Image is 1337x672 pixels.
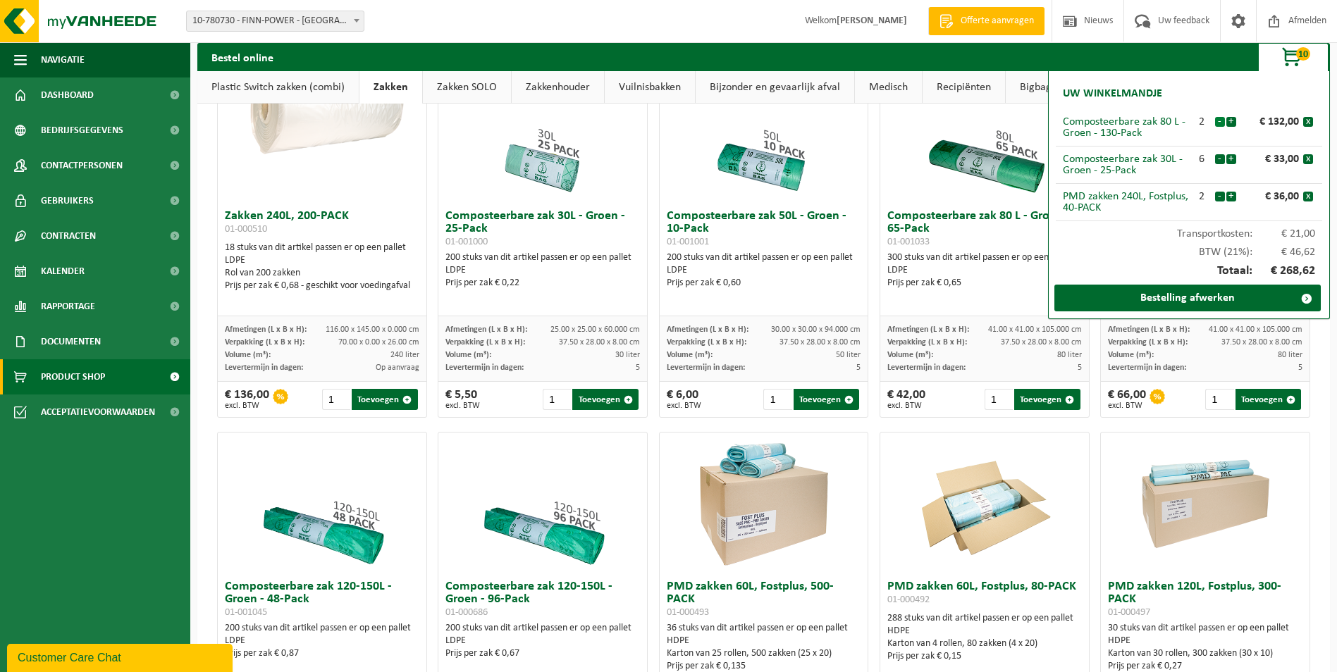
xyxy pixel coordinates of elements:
[1303,192,1313,201] button: x
[550,325,640,334] span: 25.00 x 25.00 x 60.000 cm
[1108,402,1146,410] span: excl. BTW
[1296,47,1310,61] span: 10
[856,363,861,372] span: 5
[1303,117,1313,127] button: x
[445,647,640,660] div: Prijs per zak € 0,67
[1108,607,1150,618] span: 01-000497
[225,647,419,660] div: Prijs per zak € 0,87
[887,338,967,347] span: Verpakking (L x B x H):
[445,338,525,347] span: Verpakking (L x B x H):
[1278,351,1302,359] span: 80 liter
[914,62,1055,203] img: 01-001033
[887,251,1082,290] div: 300 stuks van dit artikel passen er op een pallet
[1014,389,1080,410] button: Toevoegen
[667,237,709,247] span: 01-001001
[41,254,85,289] span: Kalender
[225,325,307,334] span: Afmetingen (L x B x H):
[1226,192,1236,201] button: +
[445,251,640,290] div: 200 stuks van dit artikel passen er op een pallet
[1063,191,1189,213] div: PMD zakken 240L, Fostplus, 40-PACK
[376,363,419,372] span: Op aanvraag
[7,641,235,672] iframe: chat widget
[572,389,638,410] button: Toevoegen
[225,622,419,660] div: 200 stuks van dit artikel passen er op een pallet
[225,224,267,235] span: 01-000510
[1226,117,1236,127] button: +
[914,433,1055,573] img: 01-000492
[1108,647,1302,660] div: Karton van 30 rollen, 300 zakken (30 x 10)
[1056,78,1169,109] h2: Uw winkelmandje
[41,148,123,183] span: Contactpersonen
[1108,363,1186,372] span: Levertermijn in dagen:
[225,635,419,647] div: LDPE
[225,607,267,618] span: 01-001045
[1006,71,1070,104] a: Bigbags
[887,650,1082,663] div: Prijs per zak € 0,15
[225,402,269,410] span: excl. BTW
[41,394,155,430] span: Acceptatievoorwaarden
[887,580,1082,609] h3: PMD zakken 60L, Fostplus, 80-PACK
[445,264,640,277] div: LDPE
[445,607,488,618] span: 01-000686
[1205,389,1233,410] input: 1
[605,71,695,104] a: Vuilnisbakken
[667,580,861,618] h3: PMD zakken 60L, Fostplus, 500-PACK
[887,277,1082,290] div: Prijs per zak € 0,65
[225,351,271,359] span: Volume (m³):
[667,251,861,290] div: 200 stuks van dit artikel passen er op een pallet
[445,622,640,660] div: 200 stuks van dit artikel passen er op een pallet
[225,254,419,267] div: LDPE
[1240,154,1303,165] div: € 33,00
[1063,154,1189,176] div: Composteerbare zak 30L - Groen - 25-Pack
[836,351,861,359] span: 50 liter
[252,433,393,573] img: 01-001045
[636,363,640,372] span: 5
[1252,265,1316,278] span: € 268,62
[988,325,1082,334] span: 41.00 x 41.00 x 105.000 cm
[225,280,419,292] div: Prijs per zak € 0,68 - geschikt voor voedingafval
[1056,258,1322,285] div: Totaal:
[615,351,640,359] span: 30 liter
[1054,285,1321,311] a: Bestelling afwerken
[225,389,269,410] div: € 136,00
[1001,338,1082,347] span: 37.50 x 28.00 x 8.00 cm
[855,71,922,104] a: Medisch
[326,325,419,334] span: 116.00 x 145.00 x 0.000 cm
[1252,247,1316,258] span: € 46,62
[187,11,364,31] span: 10-780730 - FINN-POWER - NAZARETH
[1240,116,1303,127] div: € 132,00
[1108,351,1154,359] span: Volume (m³):
[1078,363,1082,372] span: 5
[218,62,426,166] img: 01-000510
[1189,116,1214,127] div: 2
[1240,191,1303,202] div: € 36,00
[1108,580,1302,618] h3: PMD zakken 120L, Fostplus, 300-PACK
[1258,43,1329,71] button: 10
[667,647,861,660] div: Karton van 25 rollen, 500 zakken (25 x 20)
[1063,116,1189,139] div: Composteerbare zak 80 L - Groen - 130-Pack
[887,637,1082,650] div: Karton van 4 rollen, 80 zakken (4 x 20)
[1215,192,1225,201] button: -
[667,325,748,334] span: Afmetingen (L x B x H):
[696,71,854,104] a: Bijzonder en gevaarlijk afval
[1056,239,1322,258] div: BTW (21%):
[225,338,304,347] span: Verpakking (L x B x H):
[1108,338,1188,347] span: Verpakking (L x B x H):
[445,277,640,290] div: Prijs per zak € 0,22
[445,402,480,410] span: excl. BTW
[693,433,834,573] img: 01-000493
[1236,389,1301,410] button: Toevoegen
[1252,228,1316,239] span: € 21,00
[1108,389,1146,410] div: € 66,00
[1303,154,1313,164] button: x
[887,625,1082,637] div: HDPE
[1057,351,1082,359] span: 80 liter
[41,42,85,77] span: Navigatie
[887,389,925,410] div: € 42,00
[322,389,350,410] input: 1
[445,237,488,247] span: 01-001000
[1189,154,1214,165] div: 6
[1135,433,1276,573] img: 01-000497
[667,210,861,248] h3: Composteerbare zak 50L - Groen - 10-Pack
